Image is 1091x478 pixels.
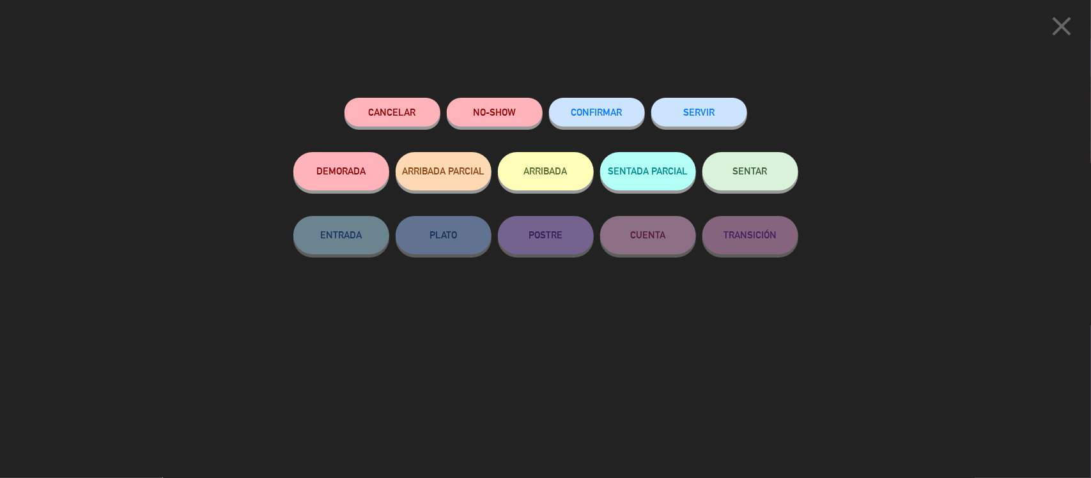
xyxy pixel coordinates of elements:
button: NO-SHOW [447,98,543,127]
button: CONFIRMAR [549,98,645,127]
button: ARRIBADA PARCIAL [396,152,491,190]
i: close [1046,10,1078,42]
button: SENTADA PARCIAL [600,152,696,190]
button: TRANSICIÓN [702,216,798,254]
button: DEMORADA [293,152,389,190]
button: ENTRADA [293,216,389,254]
span: ARRIBADA PARCIAL [402,166,484,176]
button: PLATO [396,216,491,254]
span: SENTAR [733,166,768,176]
button: CUENTA [600,216,696,254]
button: SENTAR [702,152,798,190]
button: ARRIBADA [498,152,594,190]
button: Cancelar [344,98,440,127]
span: CONFIRMAR [571,107,623,118]
button: POSTRE [498,216,594,254]
button: close [1042,10,1081,47]
button: SERVIR [651,98,747,127]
